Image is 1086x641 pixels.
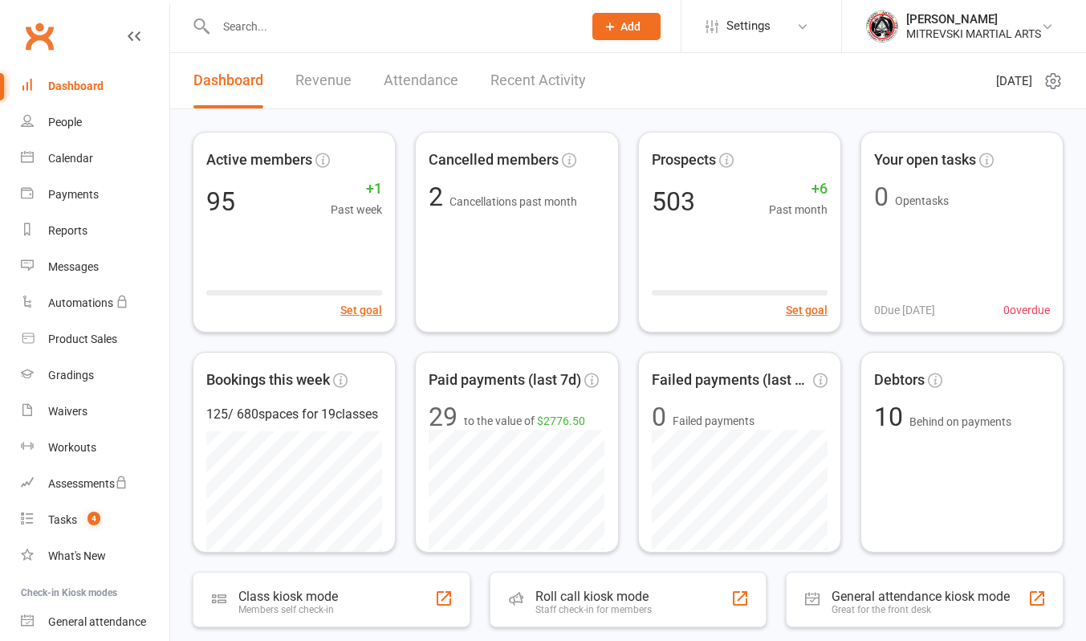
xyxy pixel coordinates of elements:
[48,477,128,490] div: Assessments
[449,195,577,208] span: Cancellations past month
[652,149,716,172] span: Prospects
[21,68,169,104] a: Dashboard
[21,249,169,285] a: Messages
[21,502,169,538] a: Tasks 4
[996,71,1032,91] span: [DATE]
[464,412,585,430] span: to the value of
[490,53,586,108] a: Recent Activity
[295,53,352,108] a: Revenue
[726,8,771,44] span: Settings
[21,177,169,213] a: Payments
[48,441,96,454] div: Workouts
[874,149,976,172] span: Your open tasks
[19,16,59,56] a: Clubworx
[874,301,935,319] span: 0 Due [DATE]
[429,182,449,212] span: 2
[340,301,382,319] button: Set goal
[592,13,661,40] button: Add
[21,538,169,574] a: What's New
[429,369,581,392] span: Paid payments (last 7d)
[48,405,87,418] div: Waivers
[21,213,169,249] a: Reports
[48,188,99,201] div: Payments
[87,512,100,525] span: 4
[874,369,925,392] span: Debtors
[48,333,117,345] div: Product Sales
[206,404,382,425] div: 125 / 680 spaces for 19 classes
[48,260,99,273] div: Messages
[874,402,909,432] span: 10
[21,141,169,177] a: Calendar
[652,404,666,430] div: 0
[331,201,382,218] span: Past week
[48,369,94,382] div: Gradings
[21,466,169,502] a: Assessments
[48,116,82,129] div: People
[21,104,169,141] a: People
[238,589,338,604] div: Class kiosk mode
[21,357,169,394] a: Gradings
[535,589,652,604] div: Roll call kiosk mode
[193,53,263,108] a: Dashboard
[906,27,1041,41] div: MITREVSKI MARTIAL ARTS
[21,430,169,466] a: Workouts
[48,152,93,165] div: Calendar
[673,412,755,430] span: Failed payments
[21,285,169,321] a: Automations
[48,224,87,237] div: Reports
[895,194,949,207] span: Open tasks
[832,589,1010,604] div: General attendance kiosk mode
[21,321,169,357] a: Product Sales
[429,404,458,430] div: 29
[21,604,169,640] a: General attendance kiosk mode
[909,415,1011,428] span: Behind on payments
[1003,301,1050,319] span: 0 overdue
[384,53,458,108] a: Attendance
[429,149,559,172] span: Cancelled members
[206,189,235,214] div: 95
[866,10,898,43] img: thumb_image1560256005.png
[206,149,312,172] span: Active members
[906,12,1041,27] div: [PERSON_NAME]
[48,80,104,92] div: Dashboard
[786,301,828,319] button: Set goal
[652,189,695,214] div: 503
[238,604,338,615] div: Members self check-in
[206,369,330,392] span: Bookings this week
[48,296,113,309] div: Automations
[832,604,1010,615] div: Great for the front desk
[331,178,382,201] span: +1
[211,15,571,38] input: Search...
[537,414,585,427] span: $2776.50
[620,20,641,33] span: Add
[652,369,810,392] span: Failed payments (last 30d)
[874,184,889,210] div: 0
[535,604,652,615] div: Staff check-in for members
[48,615,146,628] div: General attendance
[48,513,77,526] div: Tasks
[48,549,106,562] div: What's New
[21,394,169,430] a: Waivers
[769,201,828,218] span: Past month
[769,178,828,201] span: +6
